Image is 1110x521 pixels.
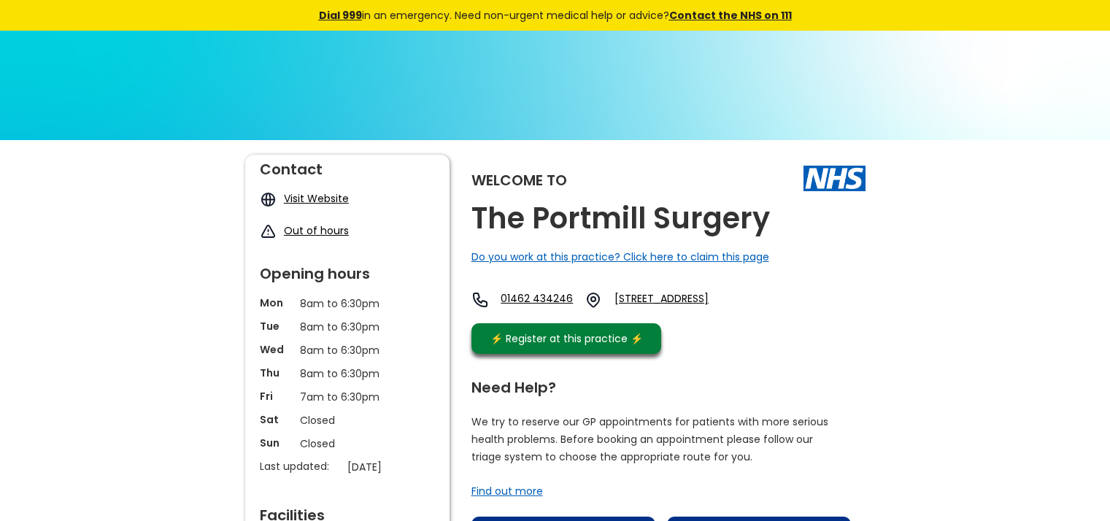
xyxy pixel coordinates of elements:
a: ⚡️ Register at this practice ⚡️ [471,323,661,354]
a: Out of hours [284,223,349,238]
a: Contact the NHS on 111 [669,8,792,23]
img: telephone icon [471,291,489,309]
div: in an emergency. Need non-urgent medical help or advice? [220,7,891,23]
p: Wed [260,342,293,357]
div: Need Help? [471,373,851,395]
a: 01462 434246 [501,291,573,309]
img: globe icon [260,191,277,208]
img: The NHS logo [803,166,866,190]
p: 8am to 6:30pm [300,319,395,335]
p: 8am to 6:30pm [300,366,395,382]
h2: The Portmill Surgery [471,202,770,235]
div: ⚡️ Register at this practice ⚡️ [483,331,651,347]
div: Opening hours [260,259,435,281]
img: practice location icon [585,291,602,309]
p: We try to reserve our GP appointments for patients with more serious health problems. Before book... [471,413,829,466]
p: Mon [260,296,293,310]
p: Sat [260,412,293,427]
a: Visit Website [284,191,349,206]
p: Closed [300,412,395,428]
div: Welcome to [471,173,567,188]
p: Fri [260,389,293,404]
div: Contact [260,155,435,177]
p: Closed [300,436,395,452]
p: Thu [260,366,293,380]
p: 8am to 6:30pm [300,296,395,312]
a: Dial 999 [319,8,362,23]
p: [DATE] [347,459,442,475]
a: Find out more [471,484,543,498]
p: 8am to 6:30pm [300,342,395,358]
p: Tue [260,319,293,333]
a: [STREET_ADDRESS] [614,291,759,309]
p: Sun [260,436,293,450]
a: Do you work at this practice? Click here to claim this page [471,250,769,264]
p: 7am to 6:30pm [300,389,395,405]
img: exclamation icon [260,223,277,240]
p: Last updated: [260,459,340,474]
